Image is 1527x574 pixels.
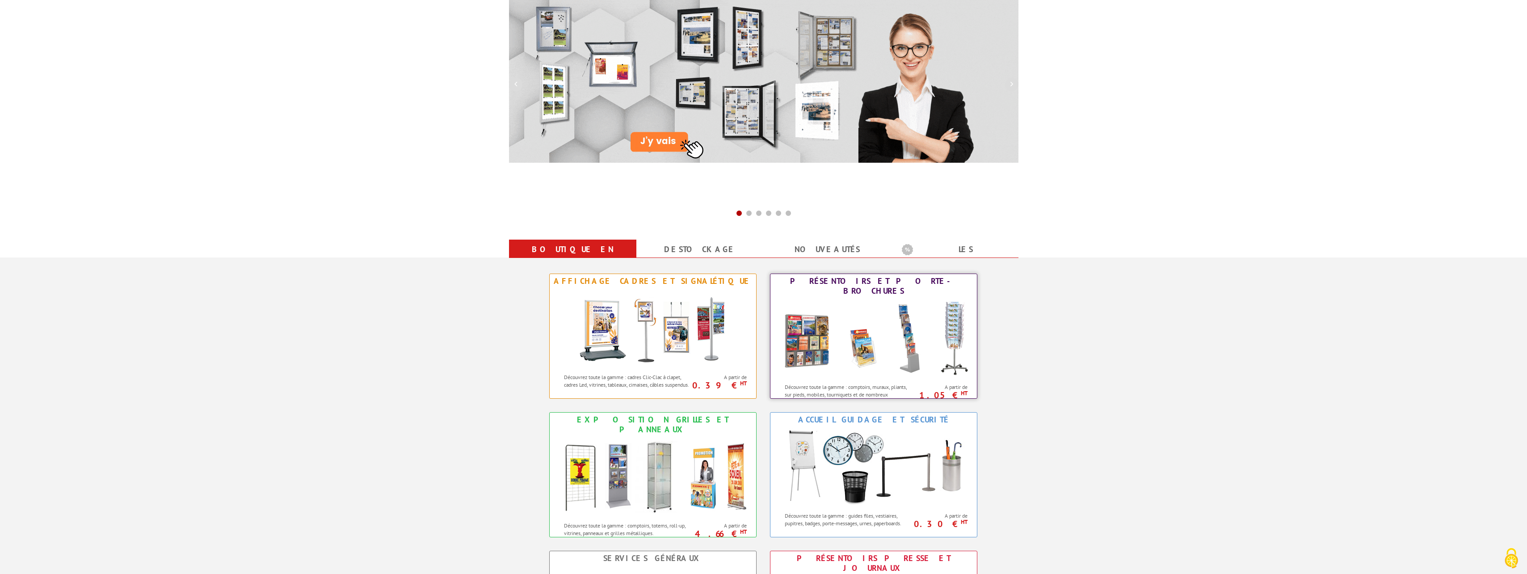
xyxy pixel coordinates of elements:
[694,522,747,529] span: A partir de
[740,528,747,536] sup: HT
[773,553,975,573] div: Présentoirs Presse et Journaux
[690,531,747,536] p: 4.66 €
[552,415,754,435] div: Exposition Grilles et Panneaux
[961,389,968,397] sup: HT
[915,512,968,519] span: A partir de
[910,521,968,527] p: 0.30 €
[961,518,968,526] sup: HT
[564,522,691,537] p: Découvrez toute la gamme : comptoirs, totems, roll-up, vitrines, panneaux et grilles métalliques.
[902,241,1008,274] a: Les promotions
[785,512,912,527] p: Découvrez toute la gamme : guides files, vestiaires, pupitres, badges, porte-messages, urnes, pap...
[785,383,912,406] p: Découvrez toute la gamme : comptoirs, muraux, pliants, sur pieds, mobiles, tourniquets et de nomb...
[775,427,972,507] img: Accueil Guidage et Sécurité
[1500,547,1523,570] img: Cookies (fenêtre modale)
[915,384,968,391] span: A partir de
[774,241,880,257] a: nouveautés
[770,274,977,399] a: Présentoirs et Porte-brochures Présentoirs et Porte-brochures Découvrez toute la gamme : comptoir...
[910,393,968,398] p: 1.05 €
[552,553,754,563] div: Services Généraux
[1496,544,1527,574] button: Cookies (fenêtre modale)
[520,241,626,274] a: Boutique en ligne
[690,383,747,388] p: 0.39 €
[570,288,736,369] img: Affichage Cadres et Signalétique
[773,276,975,296] div: Présentoirs et Porte-brochures
[694,374,747,381] span: A partir de
[902,241,1014,259] b: Les promotions
[740,380,747,387] sup: HT
[552,276,754,286] div: Affichage Cadres et Signalétique
[775,298,972,379] img: Présentoirs et Porte-brochures
[647,241,753,257] a: Destockage
[564,373,691,388] p: Découvrez toute la gamme : cadres Clic-Clac à clapet, cadres Led, vitrines, tableaux, cimaises, c...
[770,412,977,537] a: Accueil Guidage et Sécurité Accueil Guidage et Sécurité Découvrez toute la gamme : guides files, ...
[549,412,757,537] a: Exposition Grilles et Panneaux Exposition Grilles et Panneaux Découvrez toute la gamme : comptoir...
[549,274,757,399] a: Affichage Cadres et Signalétique Affichage Cadres et Signalétique Découvrez toute la gamme : cadr...
[555,437,751,517] img: Exposition Grilles et Panneaux
[773,415,975,425] div: Accueil Guidage et Sécurité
